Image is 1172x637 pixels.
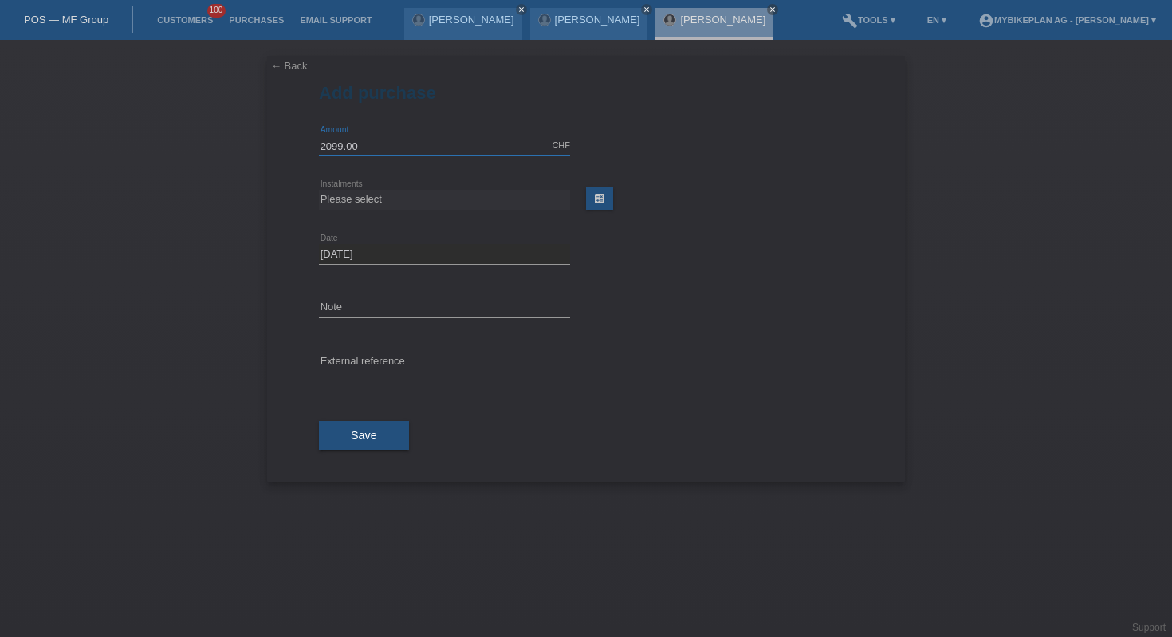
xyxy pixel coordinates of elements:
[24,14,108,26] a: POS — MF Group
[643,6,651,14] i: close
[978,13,994,29] i: account_circle
[271,60,308,72] a: ← Back
[593,192,606,205] i: calculate
[555,14,640,26] a: [PERSON_NAME]
[842,13,858,29] i: build
[769,6,777,14] i: close
[319,83,853,103] h1: Add purchase
[292,15,380,25] a: Email Support
[351,429,377,442] span: Save
[970,15,1164,25] a: account_circleMybikeplan AG - [PERSON_NAME] ▾
[641,4,652,15] a: close
[221,15,292,25] a: Purchases
[1132,622,1166,633] a: Support
[834,15,903,25] a: buildTools ▾
[586,187,613,210] a: calculate
[767,4,778,15] a: close
[516,4,527,15] a: close
[207,4,226,18] span: 100
[919,15,954,25] a: EN ▾
[680,14,765,26] a: [PERSON_NAME]
[149,15,221,25] a: Customers
[319,421,409,451] button: Save
[517,6,525,14] i: close
[429,14,514,26] a: [PERSON_NAME]
[552,140,570,150] div: CHF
